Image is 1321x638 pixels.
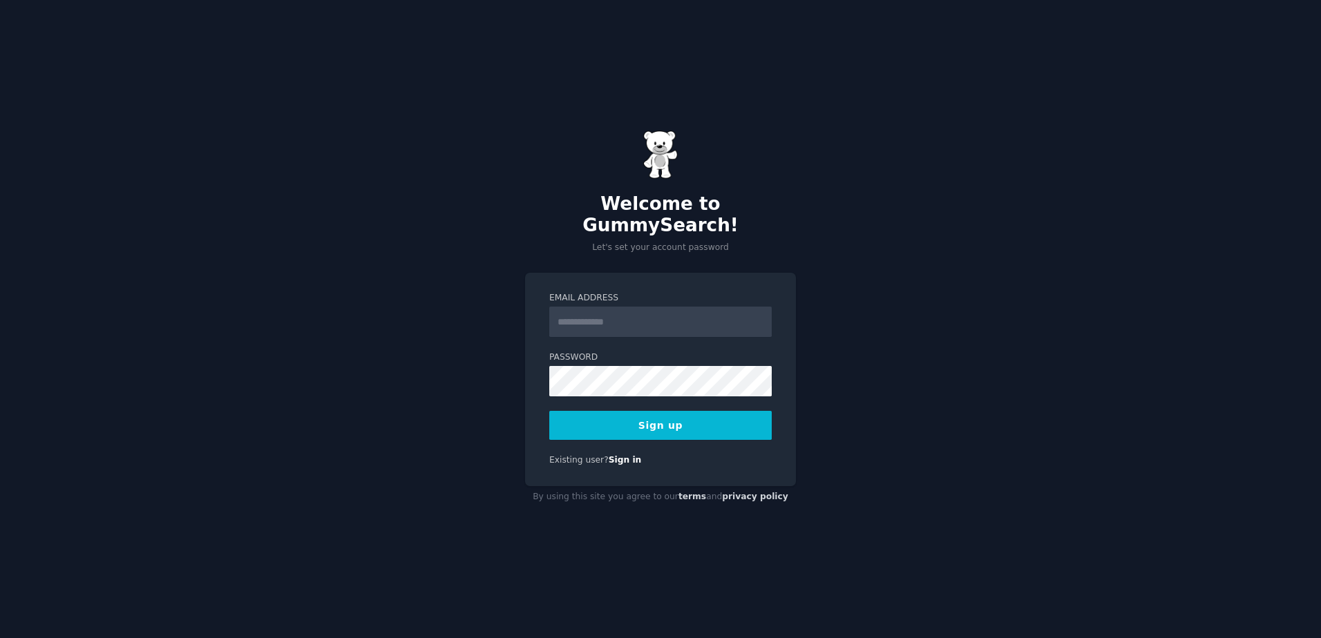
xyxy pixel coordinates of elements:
button: Sign up [549,411,772,440]
label: Password [549,351,772,364]
a: privacy policy [722,492,788,501]
span: Existing user? [549,455,609,465]
label: Email Address [549,292,772,304]
a: Sign in [609,455,642,465]
p: Let's set your account password [525,242,796,254]
h2: Welcome to GummySearch! [525,193,796,237]
a: terms [678,492,706,501]
div: By using this site you agree to our and [525,486,796,508]
img: Gummy Bear [643,130,678,179]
